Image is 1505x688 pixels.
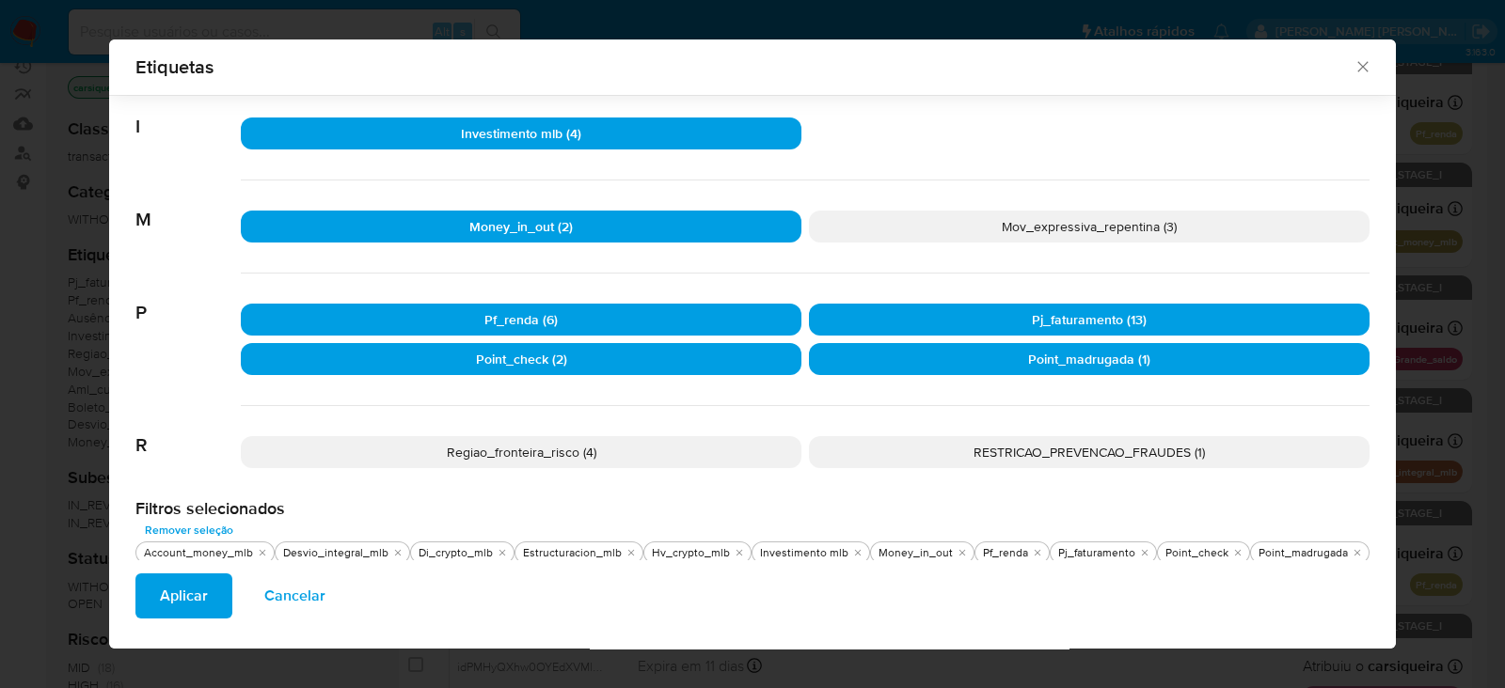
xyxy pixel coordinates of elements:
button: quitar Pj_faturamento [1137,545,1152,560]
span: RESTRICAO_PREVENCAO_FRAUDES (1) [974,443,1205,461]
button: quitar Hv_crypto_mlb [732,545,747,560]
span: R [135,406,241,457]
span: Cancelar [264,575,325,617]
div: Point_madrugada (1) [809,343,1370,375]
div: Money_in_out [875,545,957,561]
div: Pj_faturamento (13) [809,304,1370,336]
div: Point_check (2) [241,343,801,375]
div: Hv_crypto_mlb [648,545,734,561]
span: P [135,274,241,324]
span: Aplicar [160,575,208,617]
span: I [135,87,241,138]
button: quitar Account_money_mlb [255,545,270,560]
button: Cancelar [240,573,350,618]
div: Account_money_mlb [140,545,257,561]
div: Desvio_integral_mlb [279,545,392,561]
button: quitar Estructuracion_mlb [624,545,639,560]
button: quitar Di_crypto_mlb [495,545,510,560]
span: Point_madrugada (1) [1028,350,1150,368]
span: Money_in_out (2) [469,217,573,236]
button: quitar Point_madrugada [1350,545,1365,560]
span: Point_check (2) [476,350,567,368]
h2: Filtros selecionados [135,498,1370,519]
div: Money_in_out (2) [241,211,801,242]
button: Aplicar [135,573,232,618]
button: Remover seleção [135,519,243,541]
button: quitar Money_in_out [955,545,970,560]
div: Pj_faturamento [1054,545,1139,561]
div: Pf_renda (6) [241,304,801,336]
div: Investimento mlb (4) [241,117,801,149]
span: Remover seleção [145,521,233,539]
span: Mov_expressiva_repentina (3) [1002,217,1177,236]
button: quitar Point_check [1230,545,1245,560]
button: quitar Pf_renda [1030,545,1045,560]
span: Investimento mlb (4) [461,124,581,143]
span: Regiao_fronteira_risco (4) [447,443,596,461]
div: RESTRICAO_PREVENCAO_FRAUDES (1) [809,436,1370,468]
span: M [135,180,241,231]
div: Regiao_fronteira_risco (4) [241,436,801,468]
div: Point_check [1162,545,1232,561]
button: Fechar [1354,57,1370,74]
div: Estructuracion_mlb [519,545,626,561]
button: quitar Investimento mlb [850,545,865,560]
div: Investimento mlb [756,545,852,561]
span: Pf_renda (6) [484,310,558,329]
div: Di_crypto_mlb [415,545,497,561]
span: Pj_faturamento (13) [1032,310,1147,329]
span: Etiquetas [135,57,1354,76]
button: quitar Desvio_integral_mlb [390,545,405,560]
div: Mov_expressiva_repentina (3) [809,211,1370,242]
div: Point_madrugada [1255,545,1352,561]
div: Pf_renda [979,545,1032,561]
